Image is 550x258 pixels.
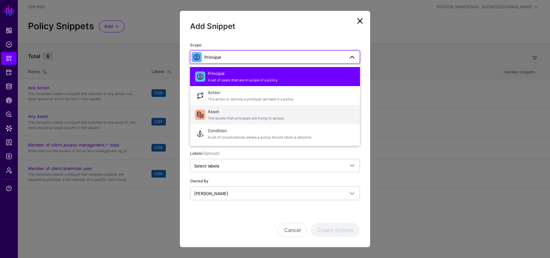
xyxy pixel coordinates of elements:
[190,21,360,32] h2: Add Snippet
[204,55,221,60] span: Principal
[190,105,360,124] button: AssetThe assets that principals are trying to access
[208,126,355,141] span: Condition
[194,191,228,196] span: [PERSON_NAME]
[190,124,360,143] button: ConditionA set of circumstances where a policy should return a decision
[278,223,307,237] button: Cancel
[202,151,219,156] span: (Optional)
[208,78,355,83] span: A set of users that are in scope of a policy
[190,42,201,48] label: Scope
[208,107,355,122] span: Asset
[190,178,208,184] label: Owned By
[208,69,355,84] span: Principal
[208,97,355,102] span: The action or actions a principal can take in a policy
[190,151,219,156] label: Labels
[208,116,355,121] span: The assets that principals are trying to access
[190,86,360,105] button: ActionThe action or actions a principal can take in a policy
[194,163,219,168] span: Select labels
[190,67,360,86] button: PrincipalA set of users that are in scope of a policy
[208,135,355,140] span: A set of circumstances where a policy should return a decision
[208,88,355,103] span: Action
